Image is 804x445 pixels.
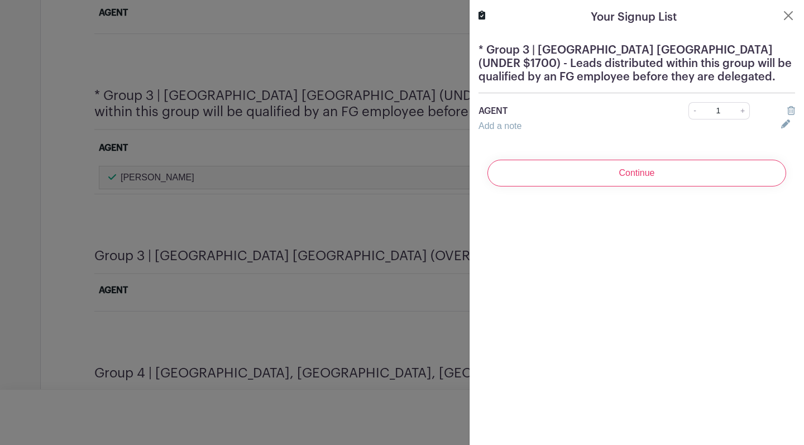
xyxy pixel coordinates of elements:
[782,9,795,22] button: Close
[478,44,795,84] h5: * Group 3 | [GEOGRAPHIC_DATA] [GEOGRAPHIC_DATA] (UNDER $1700) - Leads distributed within this gro...
[487,160,786,186] input: Continue
[736,102,750,119] a: +
[478,121,521,131] a: Add a note
[688,102,701,119] a: -
[591,9,677,26] h5: Your Signup List
[478,104,658,118] p: AGENT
